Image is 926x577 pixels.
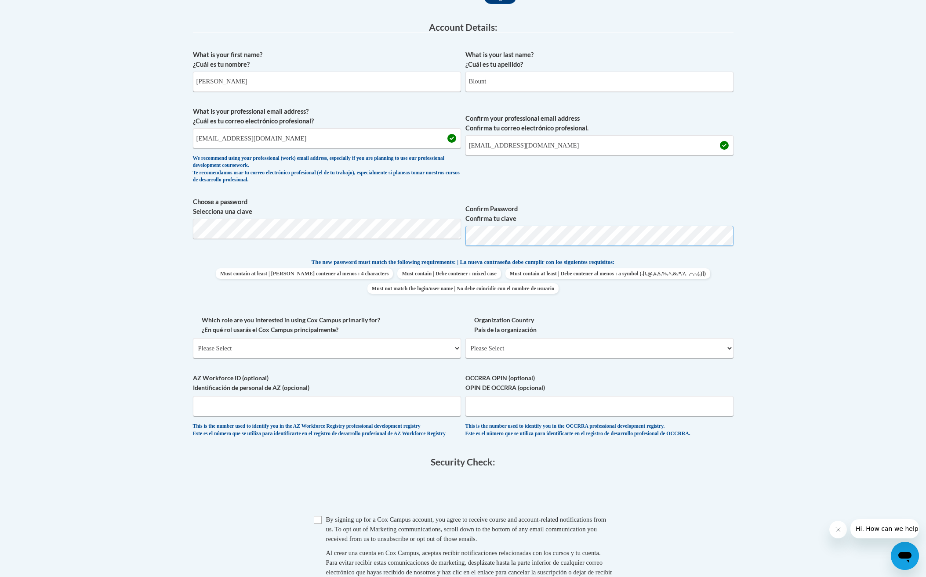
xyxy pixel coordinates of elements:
[465,373,734,393] label: OCCRRA OPIN (optional) OPIN DE OCCRRA (opcional)
[193,72,461,92] input: Metadata input
[193,423,461,437] div: This is the number used to identify you in the AZ Workforce Registry professional development reg...
[397,268,501,279] span: Must contain | Debe contener : mixed case
[505,268,710,279] span: Must contain at least | Debe contener al menos : a symbol (.[!,@,#,$,%,^,&,*,?,_,~,-,(,)])
[465,204,734,224] label: Confirm Password Confirma tu clave
[193,50,461,69] label: What is your first name? ¿Cuál es tu nombre?
[465,72,734,92] input: Metadata input
[193,373,461,393] label: AZ Workforce ID (optional) Identificación de personal de AZ (opcional)
[850,519,919,538] iframe: Message from company
[193,315,461,335] label: Which role are you interested in using Cox Campus primarily for? ¿En qué rol usarás el Cox Campus...
[193,155,461,184] div: We recommend using your professional (work) email address, especially if you are planning to use ...
[429,22,497,32] span: Account Details:
[465,315,734,335] label: Organization Country País de la organización
[465,135,734,155] input: Required
[465,50,734,69] label: What is your last name? ¿Cuál es tu apellido?
[891,542,919,570] iframe: Button to launch messaging window
[216,268,393,279] span: Must contain at least | [PERSON_NAME] contener al menos : 4 characters
[829,521,847,538] iframe: Close message
[193,197,461,216] label: Choose a password Selecciona una clave
[465,423,734,437] div: This is the number used to identify you in the OCCRRA professional development registry. Este es ...
[326,516,606,542] span: By signing up for a Cox Campus account, you agree to receive course and account-related notificat...
[193,107,461,126] label: What is your professional email address? ¿Cuál es tu correo electrónico profesional?
[5,6,71,13] span: Hi. How can we help?
[367,283,559,294] span: Must not match the login/user name | No debe coincidir con el nombre de usuario
[465,114,734,133] label: Confirm your professional email address Confirma tu correo electrónico profesional.
[193,128,461,148] input: Metadata input
[431,456,495,467] span: Security Check:
[396,476,530,510] iframe: reCAPTCHA
[312,258,615,266] span: The new password must match the following requirements: | La nueva contraseña debe cumplir con lo...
